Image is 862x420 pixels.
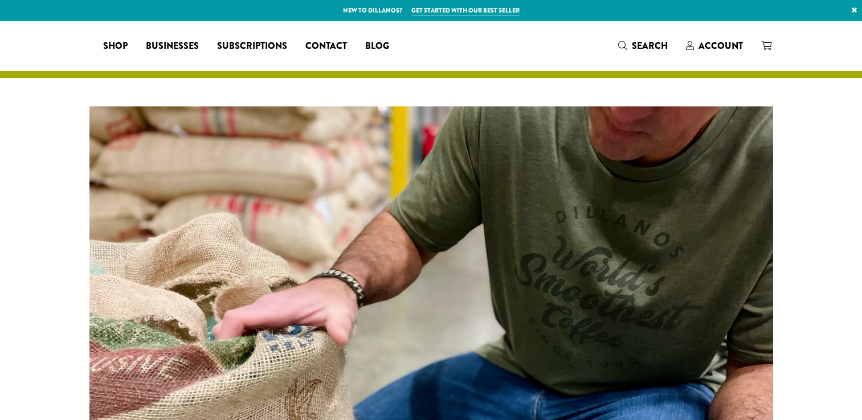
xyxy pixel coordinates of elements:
span: Subscriptions [217,39,287,53]
span: Blog [365,39,389,53]
span: Account [698,39,743,52]
span: Search [632,39,668,52]
a: Search [609,36,677,55]
span: Shop [103,39,128,53]
span: Contact [305,39,347,53]
span: Businesses [146,39,199,53]
a: Get started with our best seller [411,6,520,15]
a: Shop [94,37,137,55]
